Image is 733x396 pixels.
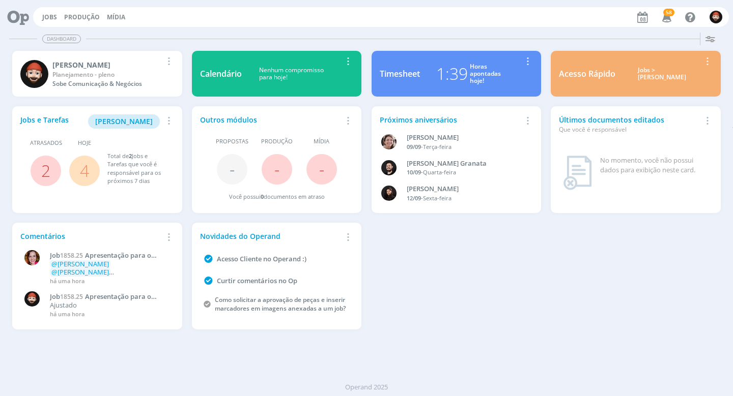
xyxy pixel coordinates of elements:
a: Curtir comentários no Op [217,276,297,285]
span: Terça-feira [423,143,452,150]
span: - [274,158,279,180]
div: Jobs > [PERSON_NAME] [623,67,700,81]
div: William Meurer [52,59,162,70]
div: Aline Beatriz Jackisch [407,133,522,143]
button: Produção [61,13,103,21]
span: Hoje [78,139,91,147]
div: Comentários [20,231,162,241]
span: [PERSON_NAME] [95,116,153,126]
span: 1858.25 [60,292,83,301]
span: - [230,158,235,180]
span: Apresentação para o público interno [50,251,151,268]
div: Planejamento - pleno [52,70,162,79]
p: material revisado e atualizado na pasta [50,260,169,276]
div: Calendário [200,68,242,80]
img: W [24,291,40,307]
button: Jobs [39,13,60,21]
span: Mídia [314,137,329,146]
p: Ajustado [50,301,169,310]
div: Que você é responsável [559,125,700,134]
a: Como solicitar a aprovação de peças e inserir marcadores em imagens anexadas a um job? [215,295,346,313]
div: Bruno Corralo Granata [407,159,522,169]
button: Mídia [104,13,128,21]
a: Jobs [42,13,57,21]
span: Apresentação para o público interno [50,292,151,309]
img: W [20,60,48,88]
button: [PERSON_NAME] [88,114,160,129]
span: @[PERSON_NAME] [51,276,109,285]
a: Mídia [107,13,125,21]
span: Atrasados [30,139,62,147]
div: Luana da Silva de Andrade [407,184,522,194]
img: L [381,186,397,201]
div: Sobe Comunicação & Negócios [52,79,162,88]
img: A [381,134,397,149]
a: Job1858.25Apresentação para o público interno [50,252,169,260]
div: Horas apontadas hoje! [470,63,501,85]
a: Produção [64,13,100,21]
div: Próximos aniversários [380,114,521,125]
div: Novidades do Operand [200,231,342,241]
span: @[PERSON_NAME] [51,267,109,277]
div: Acesso Rápido [559,68,615,80]
span: 0 [261,193,264,200]
a: Timesheet1:39Horasapontadashoje! [372,51,542,97]
img: dashboard_not_found.png [563,156,592,190]
span: Produção [261,137,293,146]
span: há uma hora [50,277,84,285]
span: Sexta-feira [423,194,452,202]
a: 2 [41,160,50,181]
span: - [319,158,324,180]
span: 12/09 [407,194,421,202]
img: W [710,11,722,23]
span: 09/09 [407,143,421,150]
div: No momento, você não possui dados para exibição neste card. [600,156,709,175]
span: @[PERSON_NAME] [51,259,109,268]
button: 58 [656,8,676,26]
div: Últimos documentos editados [559,114,700,134]
div: Você possui documentos em atraso [229,193,325,201]
div: Jobs e Tarefas [20,114,162,129]
span: Quarta-feira [423,168,456,176]
span: 58 [663,9,674,16]
div: 1:39 [436,62,468,86]
a: W[PERSON_NAME]Planejamento - plenoSobe Comunicação & Negócios [12,51,182,97]
a: Job1858.25Apresentação para o público interno [50,293,169,301]
img: B [24,250,40,265]
span: 10/09 [407,168,421,176]
a: [PERSON_NAME] [88,116,160,126]
div: - [407,143,522,151]
div: Timesheet [380,68,420,80]
div: Outros módulos [200,114,342,125]
img: B [381,160,397,175]
div: Nenhum compromisso para hoje! [242,67,342,81]
span: Propostas [216,137,248,146]
div: - [407,168,522,177]
span: 2 [129,152,132,160]
a: Acesso Cliente no Operand :) [217,254,306,263]
div: - [407,194,522,203]
span: Dashboard [42,35,81,43]
span: há uma hora [50,310,84,318]
button: W [709,8,723,26]
div: Total de Jobs e Tarefas que você é responsável para os próximos 7 dias [107,152,164,186]
a: 4 [80,160,89,181]
span: 1858.25 [60,251,83,260]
